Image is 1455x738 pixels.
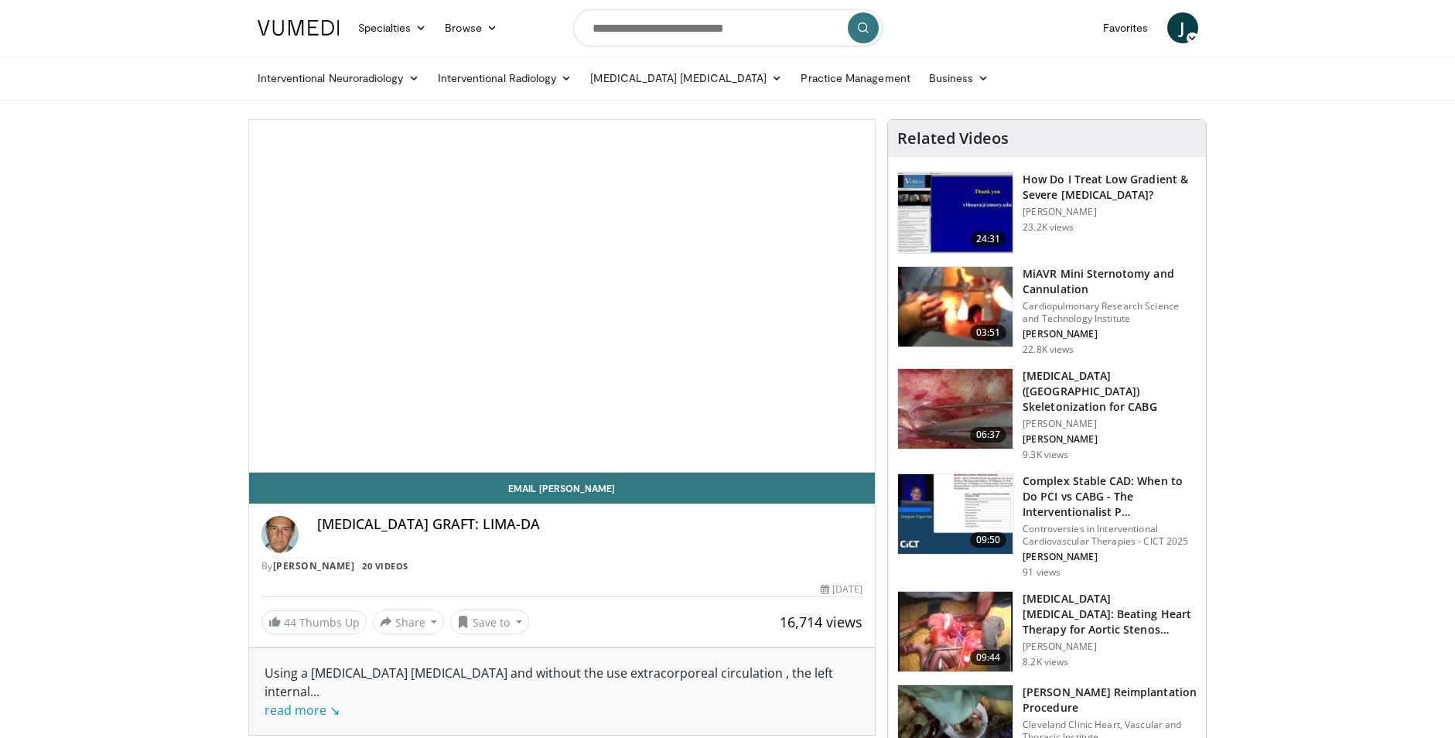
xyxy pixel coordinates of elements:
p: [PERSON_NAME] [1023,641,1197,653]
p: 23.2K views [1023,221,1074,234]
div: [DATE] [821,583,862,596]
a: 44 Thumbs Up [261,610,367,634]
span: ... [265,683,340,719]
a: Business [920,63,999,94]
video-js: Video Player [249,120,876,473]
img: de14b145-3190-47e3-9ee4-2c8297d280f7.150x105_q85_crop-smart_upscale.jpg [898,267,1013,347]
div: Using a [MEDICAL_DATA] [MEDICAL_DATA] and without the use extracorporeal circulation , the left i... [265,664,860,719]
a: read more ↘ [265,702,340,719]
span: 06:37 [970,427,1007,442]
a: 09:44 [MEDICAL_DATA] [MEDICAL_DATA]: Beating Heart Therapy for Aortic Stenos… [PERSON_NAME] 8.2K ... [897,591,1197,673]
p: 91 views [1023,566,1061,579]
a: Browse [435,12,507,43]
a: [PERSON_NAME] [273,559,355,572]
button: Save to [450,610,529,634]
span: 09:44 [970,650,1007,665]
a: Email [PERSON_NAME] [249,473,876,504]
p: [PERSON_NAME] [1023,551,1197,563]
p: [PERSON_NAME] [1023,433,1197,446]
img: Avatar [261,516,299,553]
a: [MEDICAL_DATA] [MEDICAL_DATA] [581,63,791,94]
h3: MiAVR Mini Sternotomy and Cannulation [1023,266,1197,297]
a: 03:51 MiAVR Mini Sternotomy and Cannulation Cardiopulmonary Research Science and Technology Insti... [897,266,1197,356]
p: [PERSON_NAME] [1023,418,1197,430]
a: Practice Management [791,63,919,94]
p: [PERSON_NAME] [1023,206,1197,218]
a: J [1167,12,1198,43]
input: Search topics, interventions [573,9,883,46]
a: Specialties [349,12,436,43]
img: VuMedi Logo [258,20,340,36]
button: Share [373,610,445,634]
span: 24:31 [970,231,1007,247]
a: Favorites [1094,12,1158,43]
p: [PERSON_NAME] [1023,328,1197,340]
p: 22.8K views [1023,343,1074,356]
img: 0a037fdc-9540-4821-97b0-a951e9c960d3.150x105_q85_crop-smart_upscale.jpg [898,369,1013,449]
h3: [PERSON_NAME] Reimplantation Procedure [1023,685,1197,716]
div: By [261,559,863,573]
h3: [MEDICAL_DATA] ([GEOGRAPHIC_DATA]) Skeletonization for CABG [1023,368,1197,415]
p: Cardiopulmonary Research Science and Technology Institute [1023,300,1197,325]
a: 20 Videos [357,560,414,573]
h3: How Do I Treat Low Gradient & Severe [MEDICAL_DATA]? [1023,172,1197,203]
a: 24:31 How Do I Treat Low Gradient & Severe [MEDICAL_DATA]? [PERSON_NAME] 23.2K views [897,172,1197,254]
h3: Complex Stable CAD: When to Do PCI vs CABG - The Interventionalist P… [1023,473,1197,520]
a: 06:37 [MEDICAL_DATA] ([GEOGRAPHIC_DATA]) Skeletonization for CABG [PERSON_NAME] [PERSON_NAME] 9.3... [897,368,1197,461]
span: 03:51 [970,325,1007,340]
p: Controversies in Interventional Cardiovascular Therapies - CICT 2025 [1023,523,1197,548]
h4: Related Videos [897,129,1009,148]
img: 82c57d68-c47c-48c9-9839-2413b7dd3155.150x105_q85_crop-smart_upscale.jpg [898,474,1013,555]
span: 16,714 views [780,613,862,631]
p: 9.3K views [1023,449,1068,461]
a: Interventional Neuroradiology [248,63,429,94]
p: 8.2K views [1023,656,1068,668]
a: 09:50 Complex Stable CAD: When to Do PCI vs CABG - The Interventionalist P… Controversies in Inte... [897,473,1197,579]
img: 56195716-083d-4b69-80a2-8ad9e280a22f.150x105_q85_crop-smart_upscale.jpg [898,592,1013,672]
h3: [MEDICAL_DATA] [MEDICAL_DATA]: Beating Heart Therapy for Aortic Stenos… [1023,591,1197,637]
span: 44 [284,615,296,630]
img: tyLS_krZ8-0sGT9n4xMDoxOjB1O8AjAz.150x105_q85_crop-smart_upscale.jpg [898,173,1013,253]
h4: [MEDICAL_DATA] GRAFT: LIMA-DA [317,516,863,533]
a: Interventional Radiology [429,63,582,94]
span: 09:50 [970,532,1007,548]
